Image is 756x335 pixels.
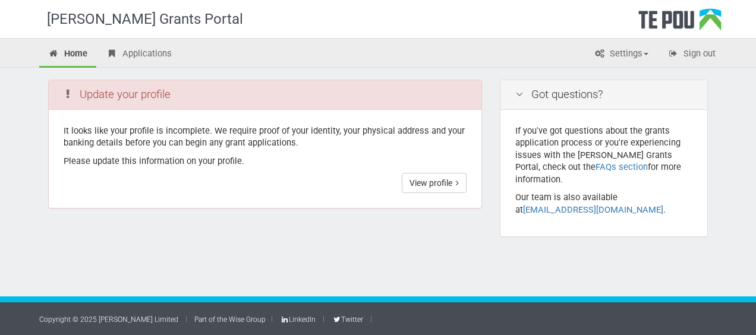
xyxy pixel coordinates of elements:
a: Settings [585,42,657,68]
a: FAQs section [596,162,648,172]
div: Update your profile [49,80,481,110]
p: If you've got questions about the grants application process or you're experiencing issues with t... [515,125,692,186]
a: Copyright © 2025 [PERSON_NAME] Limited [39,315,178,324]
a: Twitter [332,315,363,324]
a: Applications [97,42,181,68]
div: Got questions? [500,80,707,110]
a: Home [39,42,96,68]
a: Sign out [659,42,724,68]
p: Please update this information on your profile. [64,155,467,167]
p: It looks like your profile is incomplete. We require proof of your identity, your physical addres... [64,125,467,149]
a: View profile [402,173,467,193]
div: Te Pou Logo [638,8,722,38]
a: [EMAIL_ADDRESS][DOMAIN_NAME] [523,204,663,215]
a: Part of the Wise Group [194,315,266,324]
a: LinkedIn [280,315,316,324]
p: Our team is also available at . [515,191,692,216]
